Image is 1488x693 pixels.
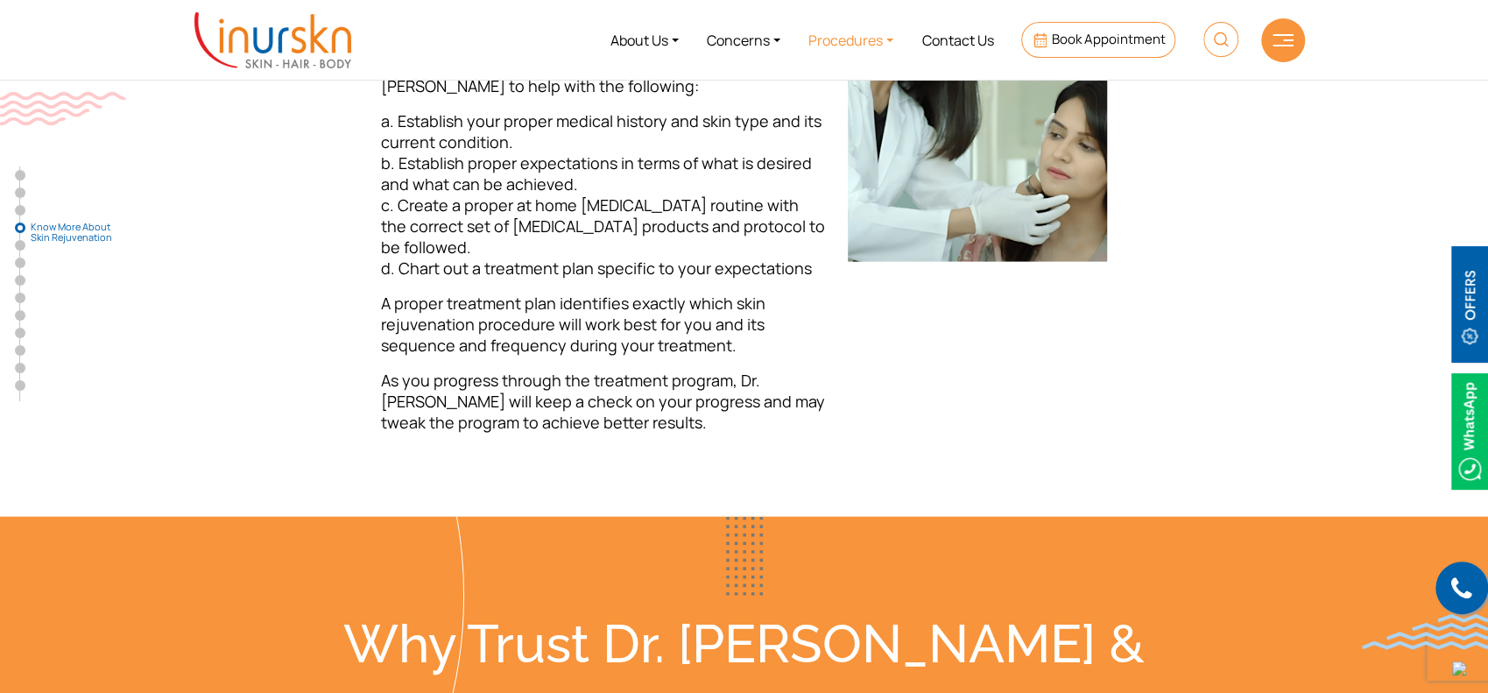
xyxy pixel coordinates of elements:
[1362,614,1488,649] img: bluewave
[596,7,693,73] a: About Us
[1452,661,1466,675] img: up-blue-arrow.svg
[381,293,765,356] span: A proper treatment plan identifies exactly which skin rejuvenation procedure will work best for y...
[31,222,118,243] span: Know More About Skin Rejuvenation
[1451,420,1488,439] a: Whatsappicon
[1203,22,1238,57] img: HeaderSearch
[726,517,763,596] img: blueDots2
[693,7,794,73] a: Concerns
[907,7,1007,73] a: Contact Us
[381,370,825,433] span: As you progress through the treatment program, Dr. [PERSON_NAME] will keep a check on your progre...
[1021,22,1174,58] a: Book Appointment
[15,223,25,233] a: Know More About Skin Rejuvenation
[1451,373,1488,490] img: Whatsappicon
[381,110,825,279] span: a. Establish your proper medical history and skin type and its current condition. b. Establish pr...
[1451,246,1488,363] img: offerBt
[794,7,907,73] a: Procedures
[194,12,351,68] img: inurskn-logo
[1052,30,1166,48] span: Book Appointment
[1273,34,1294,46] img: hamLine.svg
